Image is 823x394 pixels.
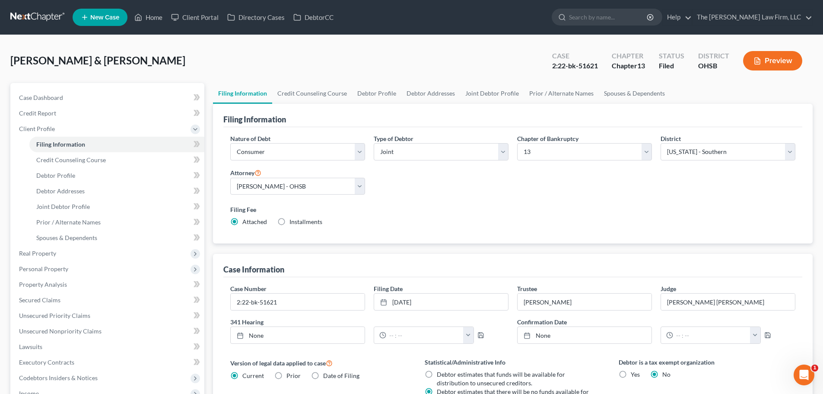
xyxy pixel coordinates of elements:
[698,61,729,71] div: OHSB
[223,10,289,25] a: Directory Cases
[659,61,684,71] div: Filed
[19,312,90,319] span: Unsecured Priority Claims
[167,10,223,25] a: Client Portal
[425,358,601,367] label: Statistical/Administrative Info
[29,183,204,199] a: Debtor Addresses
[230,167,261,178] label: Attorney
[460,83,524,104] a: Joint Debtor Profile
[374,284,403,293] label: Filing Date
[612,51,645,61] div: Chapter
[552,51,598,61] div: Case
[230,284,267,293] label: Case Number
[36,218,101,226] span: Prior / Alternate Names
[663,10,692,25] a: Help
[323,372,359,379] span: Date of Filing
[517,284,537,293] label: Trustee
[518,327,651,343] a: None
[36,172,75,179] span: Debtor Profile
[631,371,640,378] span: Yes
[36,234,97,241] span: Spouses & Dependents
[223,264,284,275] div: Case Information
[29,230,204,246] a: Spouses & Dependents
[19,109,56,117] span: Credit Report
[36,156,106,163] span: Credit Counseling Course
[662,371,670,378] span: No
[659,51,684,61] div: Status
[619,358,795,367] label: Debtor is a tax exempt organization
[19,265,68,272] span: Personal Property
[230,134,270,143] label: Nature of Debt
[242,372,264,379] span: Current
[19,327,102,335] span: Unsecured Nonpriority Claims
[401,83,460,104] a: Debtor Addresses
[12,308,204,324] a: Unsecured Priority Claims
[130,10,167,25] a: Home
[661,284,676,293] label: Judge
[12,292,204,308] a: Secured Claims
[231,327,365,343] a: None
[698,51,729,61] div: District
[19,296,60,304] span: Secured Claims
[272,83,352,104] a: Credit Counseling Course
[513,317,800,327] label: Confirmation Date
[743,51,802,70] button: Preview
[437,371,565,387] span: Debtor estimates that funds will be available for distribution to unsecured creditors.
[517,134,578,143] label: Chapter of Bankruptcy
[226,317,513,327] label: 341 Hearing
[374,134,413,143] label: Type of Debtor
[230,205,795,214] label: Filing Fee
[286,372,301,379] span: Prior
[693,10,812,25] a: The [PERSON_NAME] Law Firm, LLC
[242,218,267,225] span: Attached
[612,61,645,71] div: Chapter
[599,83,670,104] a: Spouses & Dependents
[386,327,464,343] input: -- : --
[673,327,750,343] input: -- : --
[352,83,401,104] a: Debtor Profile
[231,294,365,310] input: Enter case number...
[19,281,67,288] span: Property Analysis
[12,90,204,106] a: Case Dashboard
[230,358,407,368] label: Version of legal data applied to case
[289,218,322,225] span: Installments
[36,203,90,210] span: Joint Debtor Profile
[524,83,599,104] a: Prior / Alternate Names
[637,61,645,70] span: 13
[19,250,56,257] span: Real Property
[29,215,204,230] a: Prior / Alternate Names
[90,14,119,21] span: New Case
[19,125,55,132] span: Client Profile
[12,277,204,292] a: Property Analysis
[36,187,85,195] span: Debtor Addresses
[29,152,204,168] a: Credit Counseling Course
[661,294,795,310] input: --
[552,61,598,71] div: 2:22-bk-51621
[10,54,185,67] span: [PERSON_NAME] & [PERSON_NAME]
[569,9,648,25] input: Search by name...
[12,355,204,370] a: Executory Contracts
[518,294,651,310] input: --
[29,168,204,183] a: Debtor Profile
[374,294,508,310] a: [DATE]
[19,359,74,366] span: Executory Contracts
[29,199,204,215] a: Joint Debtor Profile
[19,374,98,381] span: Codebtors Insiders & Notices
[19,94,63,101] span: Case Dashboard
[794,365,814,385] iframe: Intercom live chat
[12,106,204,121] a: Credit Report
[289,10,338,25] a: DebtorCC
[12,339,204,355] a: Lawsuits
[811,365,818,372] span: 1
[29,137,204,152] a: Filing Information
[12,324,204,339] a: Unsecured Nonpriority Claims
[36,141,85,148] span: Filing Information
[223,114,286,125] div: Filing Information
[661,134,681,143] label: District
[213,83,272,104] a: Filing Information
[19,343,42,350] span: Lawsuits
